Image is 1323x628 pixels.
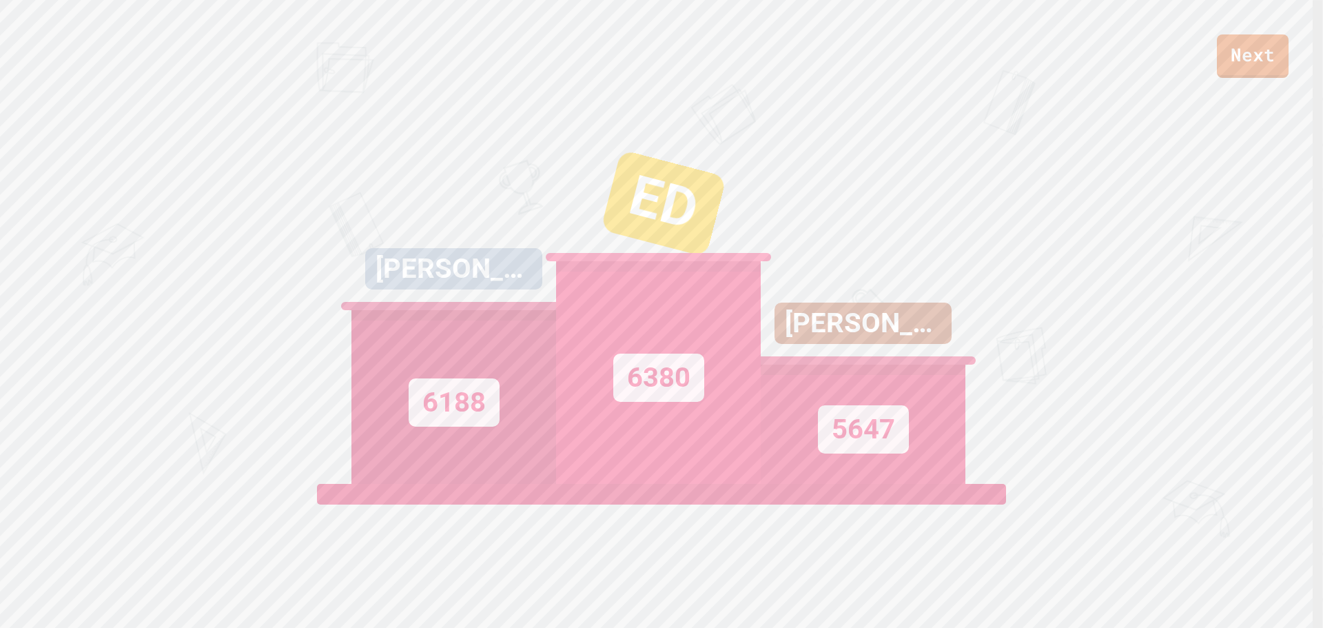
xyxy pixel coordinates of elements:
[818,405,909,454] div: 5647
[775,303,952,344] div: [PERSON_NAME]
[409,378,500,427] div: 6188
[1217,34,1289,78] a: Next
[613,354,704,402] div: 6380
[600,150,726,257] div: ED
[365,248,542,290] div: [PERSON_NAME]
